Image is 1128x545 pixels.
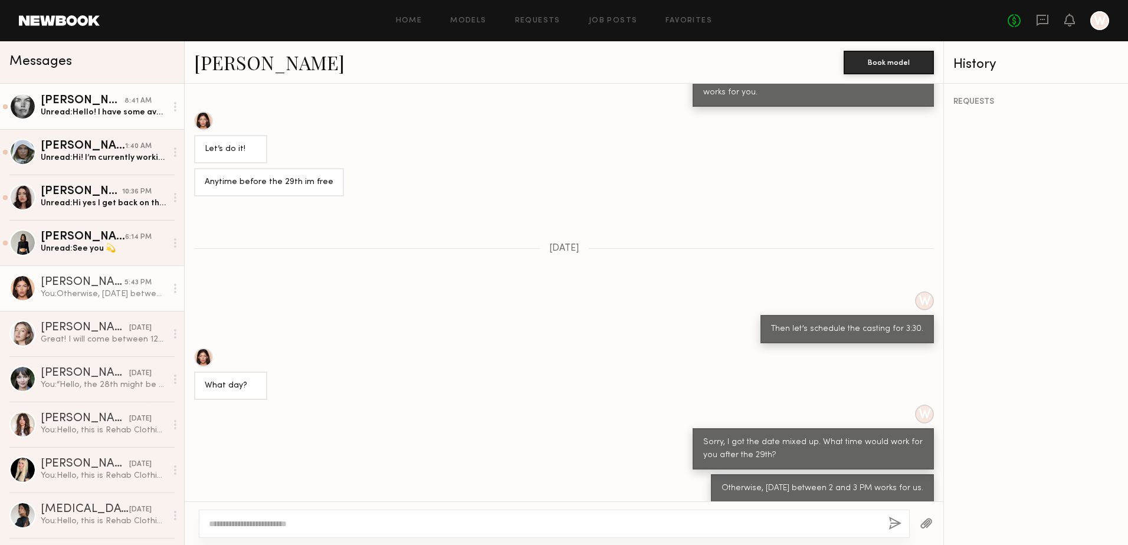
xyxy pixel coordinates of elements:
a: Home [396,17,422,25]
a: [PERSON_NAME] [194,50,345,75]
div: [PERSON_NAME] [41,95,124,107]
div: [MEDICAL_DATA][PERSON_NAME] [41,504,129,516]
a: Requests [515,17,560,25]
div: 6:14 PM [125,232,152,243]
a: Book model [844,57,934,67]
div: 10:36 PM [122,186,152,198]
div: Sorry, I got the date mixed up. What time would work for you after the 29th? [703,436,923,463]
span: [DATE] [549,244,579,254]
div: You: “Hello, the 28th might be difficult for me. Would the 29th or 30th work for you? [41,379,166,390]
div: REQUESTS [953,98,1119,106]
span: Messages [9,55,72,68]
div: You: Otherwise, [DATE] between 2 and 3 PM works for us. [41,288,166,300]
div: Unread: Hello! I have some availability this coming week. Where is your location? Thanks [41,107,166,118]
div: Otherwise, [DATE] between 2 and 3 PM works for us. [722,482,923,495]
div: [PERSON_NAME] [41,322,129,334]
div: [PERSON_NAME] [41,140,125,152]
div: Unread: Hi! I’m currently working in [GEOGRAPHIC_DATA] for the next two weeks but please keep me ... [41,152,166,163]
div: History [953,58,1119,71]
a: W [1090,11,1109,30]
div: 5:43 PM [124,277,152,288]
a: Job Posts [589,17,638,25]
div: 8:41 AM [124,96,152,107]
a: Models [450,17,486,25]
a: Favorites [665,17,712,25]
div: Let’s do it! [205,143,257,156]
div: [DATE] [129,504,152,516]
div: [PERSON_NAME] [41,277,124,288]
div: [PERSON_NAME] [41,367,129,379]
div: [PERSON_NAME] [41,458,129,470]
div: 1:40 AM [125,141,152,152]
div: [PERSON_NAME] [41,186,122,198]
div: [PERSON_NAME] [41,413,129,425]
div: Unread: See you 💫 [41,243,166,254]
div: [DATE] [129,368,152,379]
div: Anytime before the 29th im free [205,176,333,189]
div: You: Hello, this is Rehab Clothing. We are a wholesale and retail–based brand focusing on trendy ... [41,470,166,481]
div: [PERSON_NAME] [41,231,125,243]
div: [DATE] [129,413,152,425]
div: You: Hello, this is Rehab Clothing. We are a wholesale and retail–based brand focusing on trendy ... [41,425,166,436]
div: Great! I will come between 12-2pm. See you [DATE] :) [41,334,166,345]
div: [DATE] [129,459,152,470]
div: Then let’s schedule the casting for 3:30. [771,323,923,336]
div: You: Hello, this is Rehab Clothing. We are a wholesale and retail–based brand focusing on trendy ... [41,516,166,527]
div: Unread: Hi yes I get back on the 6th I can come to a casting any day that week! [41,198,166,209]
button: Book model [844,51,934,74]
div: [DATE] [129,323,152,334]
div: What day? [205,379,257,393]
